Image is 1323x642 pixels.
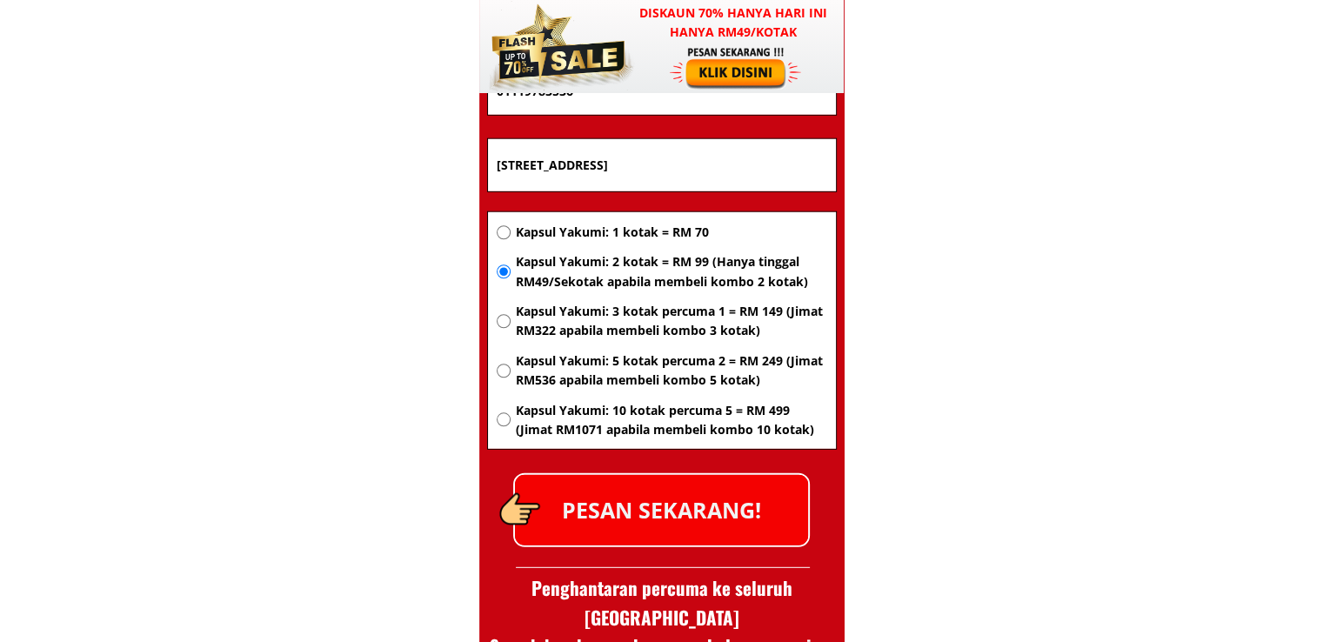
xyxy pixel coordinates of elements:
span: Kapsul Yakumi: 3 kotak percuma 1 = RM 149 (Jimat RM322 apabila membeli kombo 3 kotak) [515,302,826,341]
span: Kapsul Yakumi: 2 kotak = RM 99 (Hanya tinggal RM49/Sekotak apabila membeli kombo 2 kotak) [515,252,826,291]
span: Kapsul Yakumi: 5 kotak percuma 2 = RM 249 (Jimat RM536 apabila membeli kombo 5 kotak) [515,351,826,391]
span: Kapsul Yakumi: 1 kotak = RM 70 [515,223,826,242]
p: PESAN SEKARANG! [515,475,808,545]
h3: Diskaun 70% hanya hari ini hanya RM49/kotak [623,3,845,43]
span: Kapsul Yakumi: 10 kotak percuma 5 = RM 499 (Jimat RM1071 apabila membeli kombo 10 kotak) [515,401,826,440]
input: Alamat [492,139,832,191]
